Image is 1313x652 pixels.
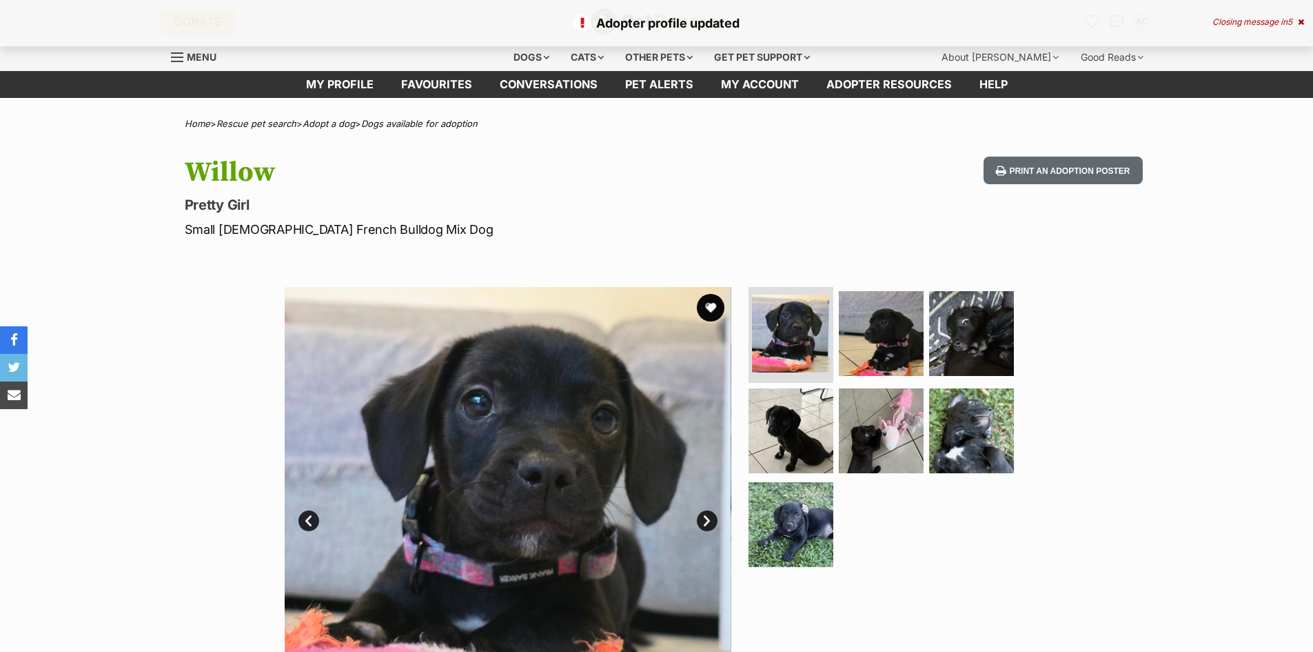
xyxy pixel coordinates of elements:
a: Rescue pet search [216,118,296,129]
span: Menu [187,51,216,63]
p: Adopter profile updated [14,14,1299,32]
span: 5 [1287,17,1292,27]
div: Good Reads [1071,43,1153,71]
a: Home [185,118,210,129]
a: Favourites [387,71,486,98]
button: Print an adoption poster [984,157,1142,185]
a: Prev [298,511,319,531]
div: > > > [150,119,1163,129]
button: favourite [697,294,724,322]
p: Small [DEMOGRAPHIC_DATA] French Bulldog Mix Dog [185,220,768,239]
a: conversations [486,71,611,98]
a: Adopter resources [813,71,966,98]
div: About [PERSON_NAME] [932,43,1068,71]
div: Other pets [615,43,702,71]
a: Pet alerts [611,71,707,98]
a: Dogs available for adoption [361,118,478,129]
img: Photo of Willow [839,388,924,473]
div: Dogs [504,43,559,71]
img: Photo of Willow [929,291,1014,376]
div: Cats [561,43,613,71]
img: Photo of Willow [749,482,833,567]
a: My account [707,71,813,98]
div: Closing message in [1212,17,1304,27]
img: Photo of Willow [749,388,833,473]
h1: Willow [185,157,768,188]
a: Next [697,511,717,531]
a: My profile [292,71,387,98]
img: Photo of Willow [839,291,924,376]
p: Pretty Girl [185,195,768,215]
a: Menu [171,43,226,68]
img: Photo of Willow [929,388,1014,473]
a: Help [966,71,1021,98]
div: Get pet support [704,43,820,71]
a: Adopt a dog [303,118,355,129]
img: Photo of Willow [752,295,830,373]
